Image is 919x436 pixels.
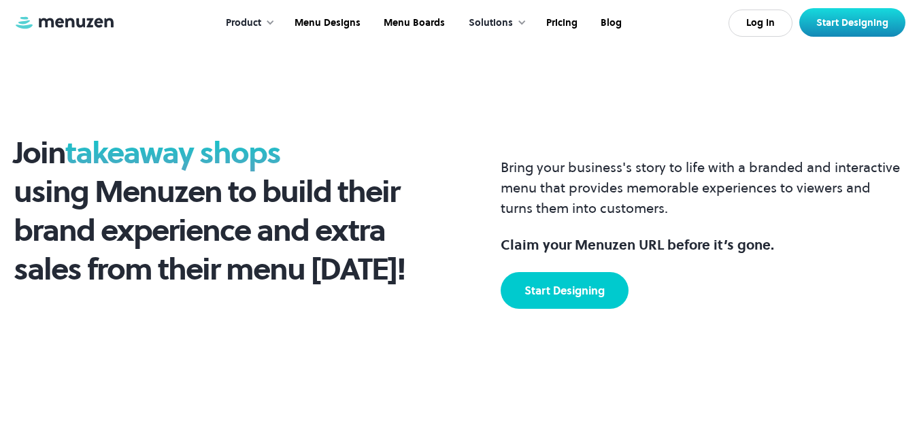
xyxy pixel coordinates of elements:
div: Solutions [455,2,533,44]
a: Pricing [533,2,588,44]
h3: using Menuzen to build their brand experience and extra sales from their menu [DATE]! [14,172,416,288]
span: takeaway shops [65,131,280,173]
a: Start Designing [799,8,905,37]
div: Solutions [469,16,513,31]
p: Bring your business's story to life with a branded and interactive menu that provides memorable e... [501,157,906,218]
div: Product [226,16,261,31]
a: Menu Boards [371,2,455,44]
a: Log In [729,10,792,37]
a: Menu Designs [282,2,371,44]
div: Claim your Menuzen URL before it’s gone. [501,235,906,255]
a: Blog [588,2,632,44]
h3: Join [14,133,416,172]
div: Product [212,2,282,44]
a: Start Designing [501,272,629,309]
